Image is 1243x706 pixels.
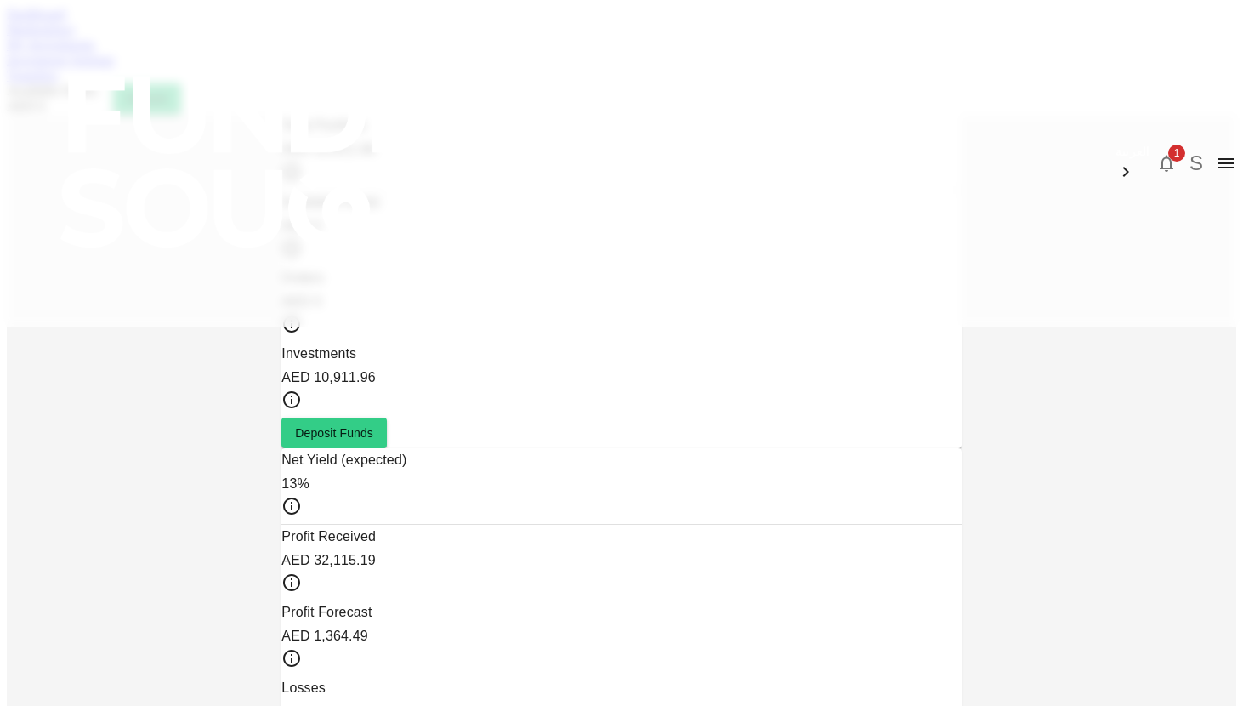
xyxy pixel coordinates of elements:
span: العربية [1115,145,1149,158]
span: 1 [1168,145,1185,162]
button: 1 [1149,146,1183,180]
button: Deposit Funds [281,418,387,448]
button: S [1183,151,1209,176]
span: Profit Forecast [281,605,372,619]
span: Losses [281,680,326,695]
span: Investments [281,346,356,361]
div: AED 10,911.96 [281,366,961,390]
div: 13% [281,472,961,496]
span: Profit Received [281,529,376,544]
div: AED 1,364.49 [281,624,961,648]
span: Net Yield (expected) [281,453,406,467]
div: AED 32,115.19 [281,549,961,572]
